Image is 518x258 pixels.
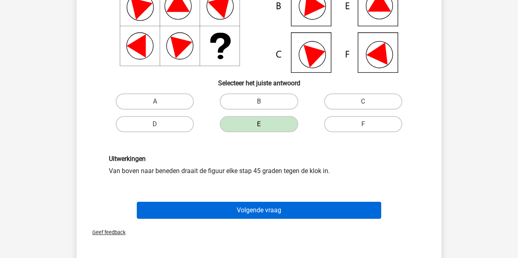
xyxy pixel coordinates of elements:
[103,155,415,176] div: Van boven naar beneden draait de figuur elke stap 45 graden tegen de klok in.
[89,73,429,87] h6: Selecteer het juiste antwoord
[109,155,409,163] h6: Uitwerkingen
[116,116,194,132] label: D
[324,116,402,132] label: F
[324,93,402,110] label: C
[86,229,125,235] span: Geef feedback
[220,93,298,110] label: B
[116,93,194,110] label: A
[137,202,382,219] button: Volgende vraag
[220,116,298,132] label: E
